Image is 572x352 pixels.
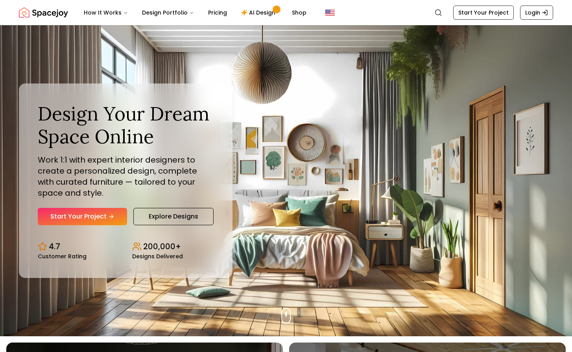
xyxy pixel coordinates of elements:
p: 200,000+ [143,241,181,252]
a: Spacejoy [19,5,68,20]
small: Customer Rating [38,254,87,259]
a: Login [520,6,553,20]
a: Shop [286,5,313,20]
a: Explore Designs [133,208,214,225]
p: 4.7 [49,241,60,252]
img: United States [325,8,335,17]
img: Spacejoy Logo [19,5,68,20]
small: Designs Delivered [132,254,183,259]
a: AI Design [235,5,284,20]
div: Design stats [38,235,214,259]
a: Start Your Project [38,208,127,225]
a: Start Your Project [453,6,514,20]
a: Pricing [202,5,233,20]
button: Design Portfolio [136,5,200,20]
h1: Design Your Dream Space Online [38,102,214,148]
nav: Main [77,5,313,20]
button: How It Works [77,5,134,20]
p: Work 1:1 with expert interior designers to create a personalized design, complete with curated fu... [38,154,214,198]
